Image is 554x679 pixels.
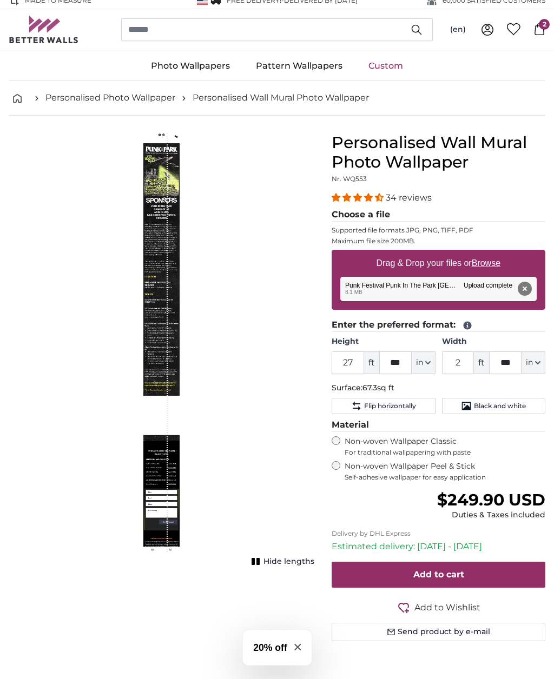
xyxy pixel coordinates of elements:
a: Photo Wallpapers [138,52,243,80]
button: Send product by e-mail [332,623,545,641]
span: Nr. WQ553 [332,175,367,183]
span: ft [474,351,489,374]
label: Non-woven Wallpaper Classic [345,436,545,457]
button: in [412,351,436,374]
a: Personalised Photo Wallpaper [45,91,175,104]
a: Pattern Wallpapers [243,52,355,80]
legend: Enter the preferred format: [332,318,545,332]
span: For traditional wallpapering with paste [345,448,545,457]
span: Hide lengths [263,556,314,567]
button: Black and white [442,398,545,414]
a: Custom [355,52,416,80]
legend: Material [332,418,545,432]
p: Estimated delivery: [DATE] - [DATE] [332,540,545,553]
label: Width [442,336,545,347]
span: Flip horizontally [364,402,416,410]
h1: Personalised Wall Mural Photo Wallpaper [332,133,545,172]
button: Add to Wishlist [332,601,545,614]
button: Flip horizontally [332,398,435,414]
span: Self-adhesive wallpaper for easy application [345,473,545,482]
span: in [526,357,533,368]
button: (en) [441,20,474,39]
div: Duties & Taxes included [437,510,545,521]
a: Personalised Wall Mural Photo Wallpaper [193,91,369,104]
p: Supported file formats JPG, PNG, TIFF, PDF [332,226,545,235]
span: 67.3sq ft [362,383,394,392]
span: $249.90 USD [437,490,545,510]
span: Add to cart [413,569,464,580]
img: Betterwalls [9,16,79,43]
span: 2 [539,19,550,30]
span: Add to Wishlist [414,601,480,614]
span: Black and white [474,402,526,410]
nav: breadcrumbs [9,81,545,116]
span: in [416,357,423,368]
label: Height [332,336,435,347]
legend: Choose a file [332,208,545,222]
p: Surface: [332,383,545,394]
u: Browse [472,258,500,268]
button: in [522,351,545,374]
span: ft [364,351,379,374]
label: Non-woven Wallpaper Peel & Stick [345,461,545,482]
button: Hide lengths [248,554,314,569]
p: Delivery by DHL Express [332,529,545,538]
div: 1 of 1 [9,133,314,565]
label: Drag & Drop your files or [372,252,505,274]
button: Add to cart [332,562,545,588]
p: Maximum file size 200MB. [332,237,545,245]
span: 34 reviews [386,192,432,203]
span: 4.32 stars [332,192,386,203]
